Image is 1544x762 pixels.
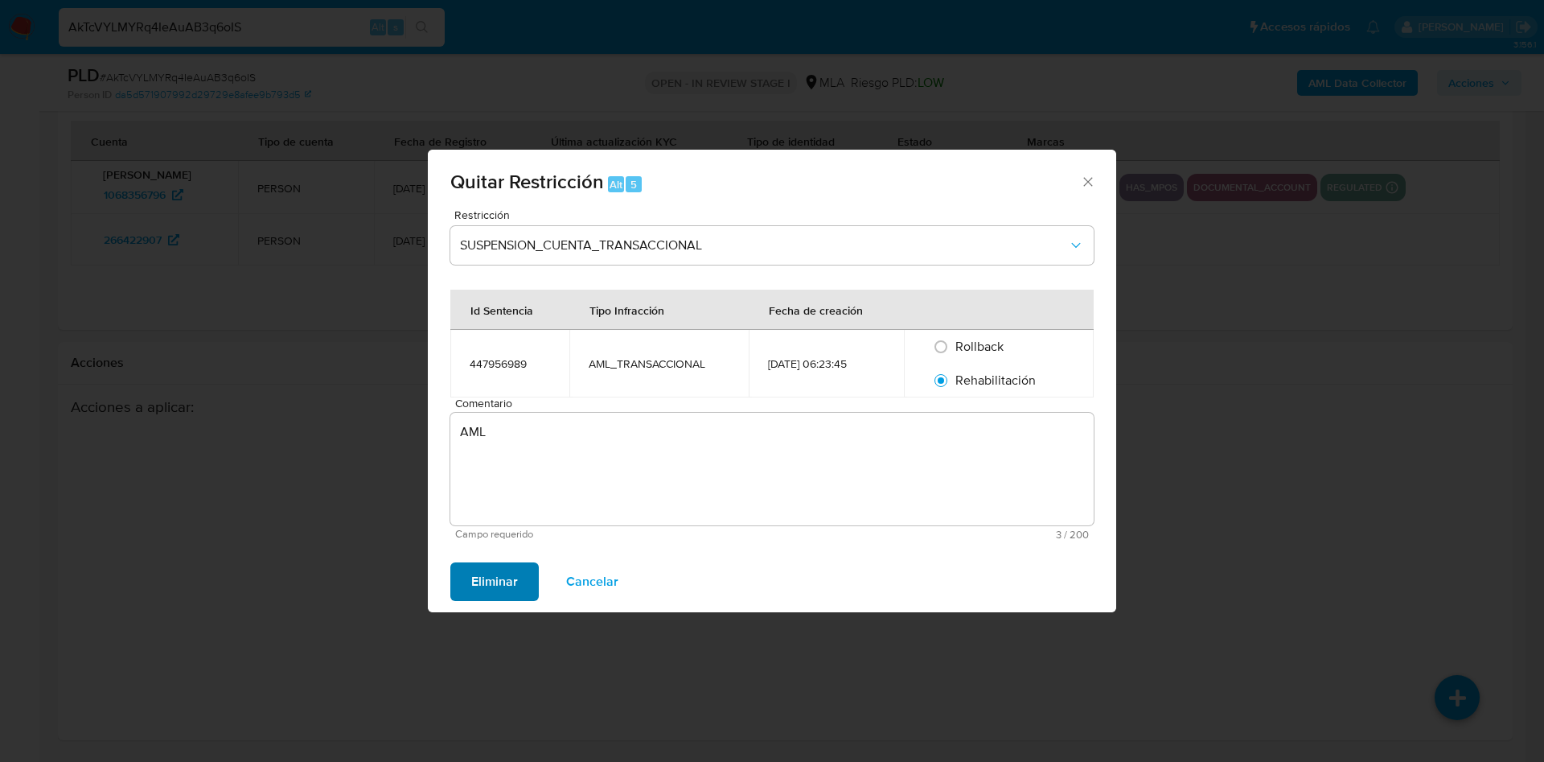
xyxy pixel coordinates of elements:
[454,209,1098,220] span: Restricción
[450,413,1094,525] textarea: AML
[460,237,1068,253] span: SUSPENSION_CUENTA_TRANSACCIONAL
[450,562,539,601] button: Eliminar
[450,226,1094,265] button: Restriction
[545,562,639,601] button: Cancelar
[1080,174,1094,188] button: Cerrar ventana
[589,356,729,371] div: AML_TRANSACCIONAL
[471,564,518,599] span: Eliminar
[955,371,1036,389] span: Rehabilitación
[772,529,1089,540] span: Máximo 200 caracteres
[450,167,604,196] span: Quitar Restricción
[451,290,552,329] div: Id Sentencia
[455,397,1098,410] span: Comentario
[470,356,550,371] div: 447956989
[749,290,882,329] div: Fecha de creación
[570,290,684,329] div: Tipo Infracción
[955,337,1004,356] span: Rollback
[455,529,772,540] span: Campo requerido
[630,177,637,192] span: 5
[610,177,622,192] span: Alt
[566,564,618,599] span: Cancelar
[768,356,885,371] div: [DATE] 06:23:45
